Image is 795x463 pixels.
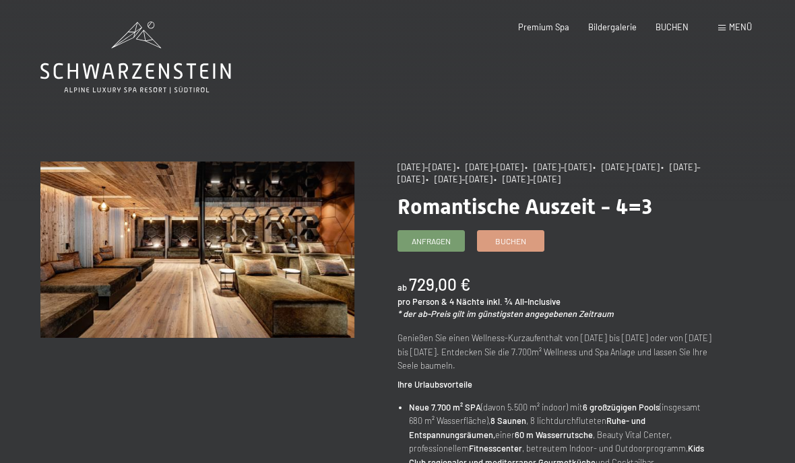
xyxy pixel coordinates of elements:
[397,331,711,372] p: Genießen Sie einen Wellness-Kurzaufenthalt von [DATE] bis [DATE] oder von [DATE] bis [DATE]. Entd...
[397,308,614,319] em: * der ab-Preis gilt im günstigsten angegebenen Zeitraum
[583,402,660,413] strong: 6 großzügigen Pools
[397,162,455,172] span: [DATE]–[DATE]
[494,174,561,184] span: • [DATE]–[DATE]
[449,296,484,307] span: 4 Nächte
[409,275,470,294] b: 729,00 €
[457,162,523,172] span: • [DATE]–[DATE]
[397,162,701,184] span: • [DATE]–[DATE]
[478,231,544,251] a: Buchen
[397,282,407,293] span: ab
[490,415,526,426] strong: 8 Saunen
[398,231,464,251] a: Anfragen
[469,443,522,454] strong: Fitnesscenter
[409,402,481,413] strong: Neue 7.700 m² SPA
[518,22,569,32] a: Premium Spa
[412,236,451,247] span: Anfragen
[409,415,645,439] strong: Ruhe- und Entspannungsräumen,
[40,162,354,338] img: Romantische Auszeit - 4=3
[588,22,637,32] a: Bildergalerie
[729,22,752,32] span: Menü
[593,162,660,172] span: • [DATE]–[DATE]
[515,429,593,440] strong: 60 m Wasserrutsche
[397,296,447,307] span: pro Person &
[656,22,689,32] a: BUCHEN
[397,194,652,219] span: Romantische Auszeit - 4=3
[426,174,492,184] span: • [DATE]–[DATE]
[486,296,561,307] span: inkl. ¾ All-Inclusive
[397,379,472,390] strong: Ihre Urlaubsvorteile
[525,162,592,172] span: • [DATE]–[DATE]
[495,236,526,247] span: Buchen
